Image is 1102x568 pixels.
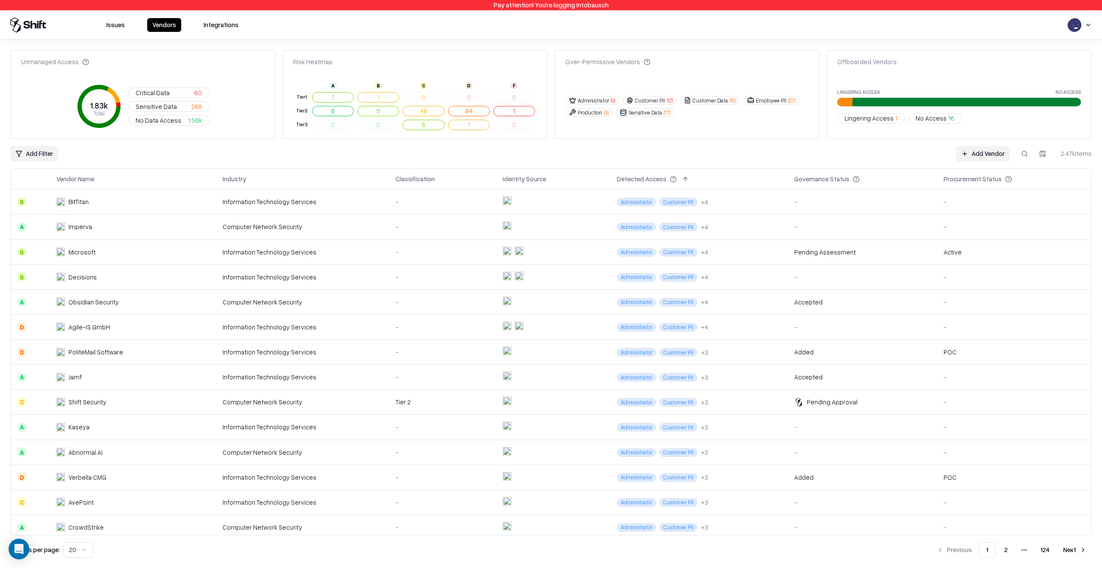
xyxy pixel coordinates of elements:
div: + 4 [701,248,708,257]
div: Agile-IS GmbH [68,323,110,332]
span: Administrator [617,348,656,357]
span: Customer PII [659,398,697,407]
td: POC [937,465,1091,490]
div: Procurement Status [944,174,1002,183]
img: Jamf [56,373,65,382]
label: No Access [1056,90,1081,94]
div: Added [794,348,814,357]
span: 60 [194,88,202,97]
span: Customer PII [659,448,697,457]
img: entra.microsoft.com [503,297,511,305]
img: entra.microsoft.com [503,247,511,255]
span: No Data Access [136,116,181,125]
div: Information Technology Services [223,422,382,431]
a: Add Vendor [956,146,1010,161]
button: +3 [701,423,708,432]
div: BitTitan [68,197,89,206]
div: D [18,348,26,357]
img: entra.microsoft.com [503,372,511,380]
div: + 4 [701,273,708,282]
div: + 4 [701,323,708,332]
div: A [330,82,337,89]
span: Administrator [617,298,656,307]
div: A [18,373,26,382]
nav: pagination [932,542,1092,558]
img: Abnormal AI [56,448,65,456]
span: Customer PII [659,473,697,482]
div: A [18,423,26,431]
span: ( 27 ) [788,97,796,104]
span: Administrator [617,498,656,507]
img: entra.microsoft.com [503,497,511,506]
button: +4 [701,298,708,307]
div: A [18,448,26,456]
img: PoliteMail Software [56,348,65,357]
div: Offboarded Vendors [837,57,897,66]
div: Computer Network Security [223,298,382,307]
button: 1 [979,542,996,558]
div: B [18,273,26,281]
button: Critical Data60 [128,87,209,98]
div: - [944,397,1084,407]
img: microsoft365.com [515,247,523,255]
div: C [420,82,427,89]
img: entra.microsoft.com [503,272,511,280]
span: Administrator [617,423,656,431]
span: Administrator [617,523,656,532]
div: Over-Permissive Vendors [565,57,650,66]
div: Classification [396,174,435,183]
div: D [18,473,26,481]
div: Information Technology Services [223,323,382,332]
button: Next [1058,542,1092,558]
div: - [944,448,1084,457]
div: F [511,82,517,89]
button: +3 [701,373,708,382]
p: Results per page: [10,545,60,554]
div: - [396,422,489,431]
div: Industry [223,174,246,183]
button: 1 [357,92,399,102]
button: 1 [448,120,490,130]
img: Verbella CMG [56,473,65,481]
div: - [396,372,489,382]
span: Customer PII [659,523,697,532]
div: + 4 [701,198,708,207]
div: A [18,523,26,531]
div: + 3 [701,523,708,532]
span: Customer PII [659,373,697,382]
span: No Access [916,114,947,123]
div: Computer Network Security [223,523,382,532]
span: Customer PII [659,323,697,332]
div: Information Technology Services [223,372,382,382]
button: No Access16 [908,113,962,124]
div: Pending Approval [807,397,857,407]
button: +4 [701,248,708,257]
div: Computer Network Security [223,448,382,457]
div: - [794,323,930,332]
div: B [18,248,26,256]
div: 2.47k items [1057,149,1092,158]
img: Decisions [56,273,65,281]
div: D [465,82,472,89]
div: Abnormal AI [68,448,102,457]
img: Shift Security [56,398,65,407]
button: +3 [701,498,708,507]
div: + 3 [701,423,708,432]
button: Sensitive Data(17) [616,108,674,117]
button: +4 [701,323,708,332]
div: Information Technology Services [223,498,382,507]
button: 48 [402,106,444,116]
div: - [396,248,489,257]
button: Customer Data(15) [680,96,740,105]
button: 1 [312,92,354,102]
div: - [396,222,489,231]
div: - [944,422,1084,431]
div: Obsidian Security [68,298,119,307]
span: Administrator [617,223,656,231]
button: +3 [701,348,708,357]
span: Sensitive Data [136,102,177,111]
div: - [396,448,489,457]
img: entra.microsoft.com [503,522,511,531]
div: - [794,498,930,507]
div: Verbella CMG [68,473,106,482]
